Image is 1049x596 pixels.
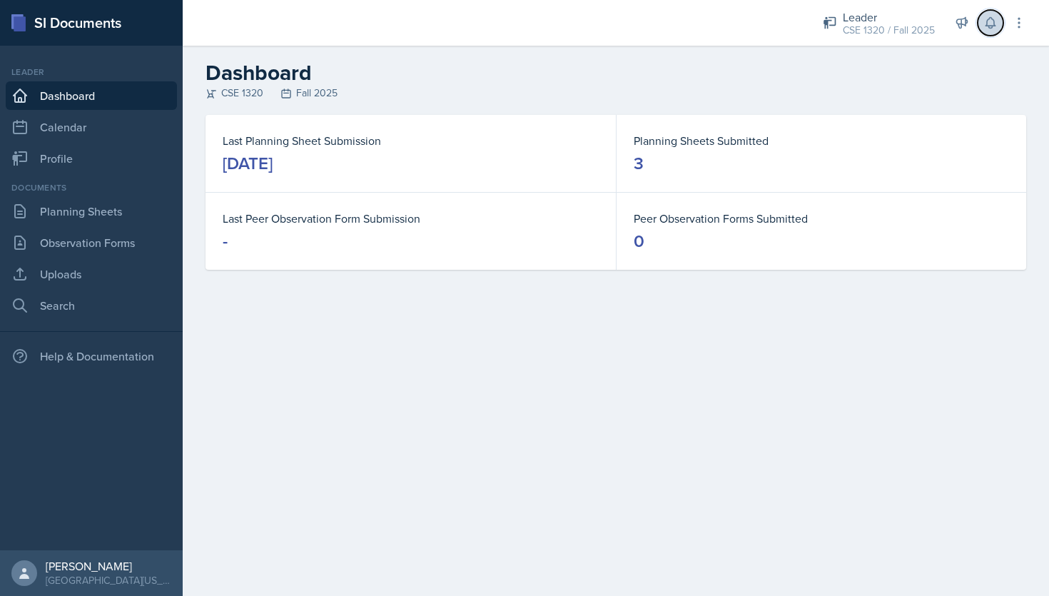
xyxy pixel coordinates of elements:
[6,260,177,288] a: Uploads
[634,152,644,175] div: 3
[6,81,177,110] a: Dashboard
[634,210,1009,227] dt: Peer Observation Forms Submitted
[46,559,171,573] div: [PERSON_NAME]
[223,152,273,175] div: [DATE]
[6,228,177,257] a: Observation Forms
[223,210,599,227] dt: Last Peer Observation Form Submission
[843,23,935,38] div: CSE 1320 / Fall 2025
[223,230,228,253] div: -
[6,113,177,141] a: Calendar
[6,342,177,370] div: Help & Documentation
[46,573,171,587] div: [GEOGRAPHIC_DATA][US_STATE]
[6,66,177,79] div: Leader
[206,60,1026,86] h2: Dashboard
[634,230,644,253] div: 0
[223,132,599,149] dt: Last Planning Sheet Submission
[6,291,177,320] a: Search
[6,181,177,194] div: Documents
[206,86,1026,101] div: CSE 1320 Fall 2025
[634,132,1009,149] dt: Planning Sheets Submitted
[6,144,177,173] a: Profile
[843,9,935,26] div: Leader
[6,197,177,226] a: Planning Sheets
